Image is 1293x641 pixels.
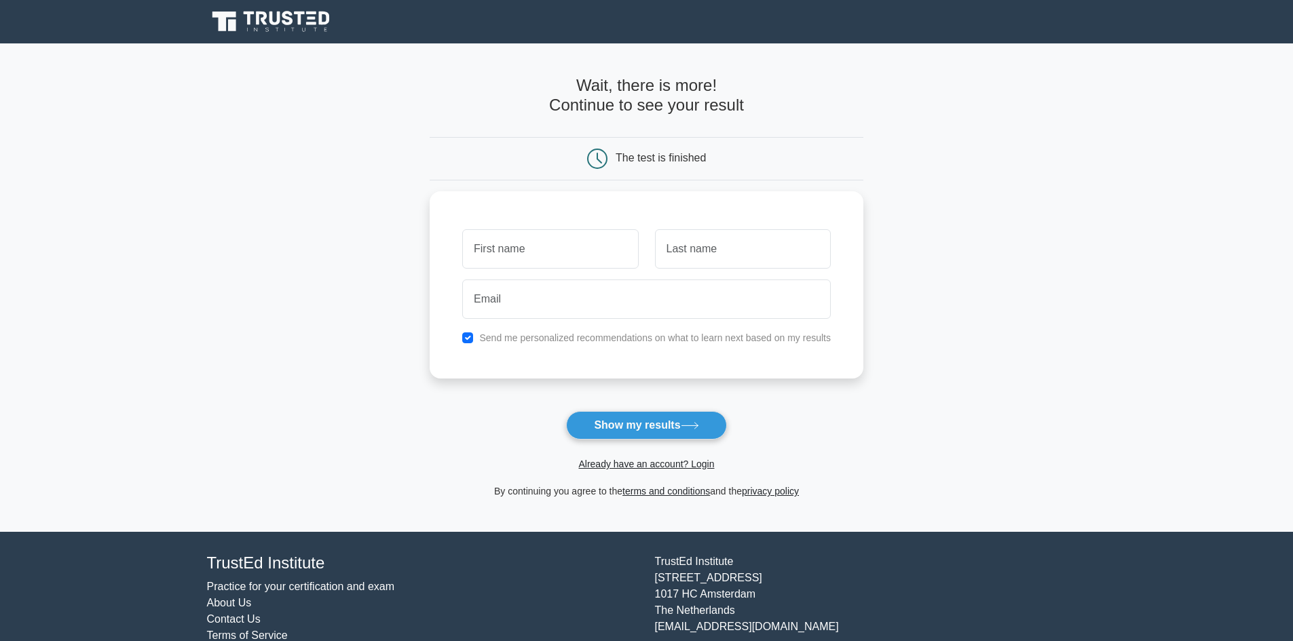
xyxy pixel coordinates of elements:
a: Contact Us [207,613,261,625]
a: terms and conditions [622,486,710,497]
input: First name [462,229,638,269]
a: Terms of Service [207,629,288,641]
input: Email [462,279,831,319]
a: About Us [207,597,252,608]
button: Show my results [566,411,726,440]
a: Already have an account? Login [578,459,714,469]
a: Practice for your certification and exam [207,581,395,592]
input: Last name [655,229,831,269]
h4: TrustEd Institute [207,553,639,573]
a: privacy policy [742,486,799,497]
div: By continuing you agree to the and the [421,483,872,499]
div: The test is finished [616,152,706,163]
label: Send me personalized recommendations on what to learn next based on my results [479,332,831,343]
h4: Wait, there is more! Continue to see your result [430,76,863,115]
